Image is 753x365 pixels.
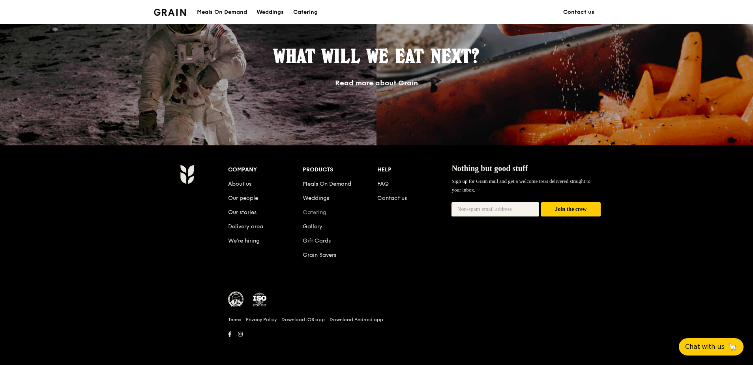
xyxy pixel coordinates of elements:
div: Help [377,164,452,175]
a: We’re hiring [228,237,260,244]
a: Contact us [558,0,599,24]
img: MUIS Halal Certified [228,292,244,307]
div: Products [303,164,377,175]
a: About us [228,181,251,187]
img: ISO Certified [252,292,268,307]
div: Weddings [257,0,284,24]
a: Meals On Demand [303,181,351,187]
input: Non-spam email address [451,202,539,216]
a: Download iOS app [281,316,325,323]
a: Terms [228,316,241,323]
div: Meals On Demand [197,0,247,24]
h6: Revision [149,340,604,346]
img: Grain [154,9,186,16]
a: Delivery area [228,223,263,230]
button: Chat with us🦙 [679,338,744,356]
a: Our people [228,195,258,201]
a: Catering [303,209,326,216]
a: Privacy Policy [246,316,277,323]
a: Weddings [303,195,329,201]
button: Join the crew [541,202,601,217]
div: Catering [293,0,318,24]
a: Grain Savers [303,252,336,258]
span: Chat with us [685,342,725,352]
div: Company [228,164,303,175]
a: Gift Cards [303,237,331,244]
span: What will we eat next? [273,45,480,68]
span: Sign up for Grain mail and get a welcome treat delivered straight to your inbox. [451,178,590,193]
span: Nothing but good stuff [451,164,528,173]
a: Gallery [303,223,322,230]
a: Catering [288,0,322,24]
a: FAQ [377,181,389,187]
a: Contact us [377,195,407,201]
img: Grain [180,164,194,184]
a: Download Android app [330,316,383,323]
a: Weddings [252,0,288,24]
a: Read more about Grain [335,79,418,87]
span: 🦙 [728,342,737,352]
a: Our stories [228,209,257,216]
